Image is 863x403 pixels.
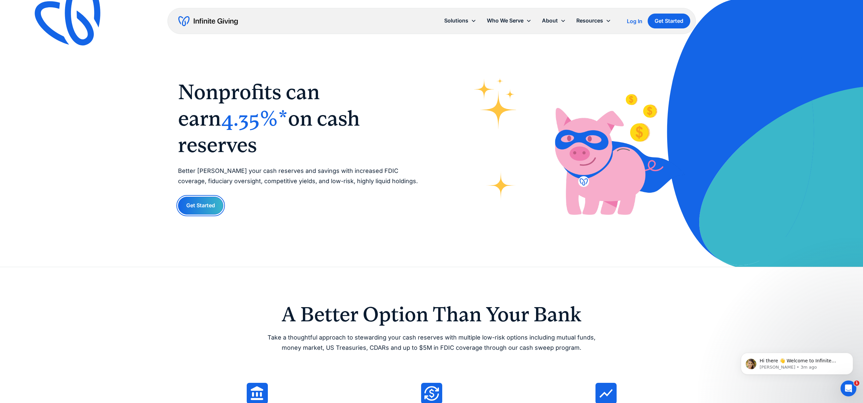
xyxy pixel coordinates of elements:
a: Get Started [178,197,223,214]
p: Take a thoughtful approach to stewarding your cash reserves with multiple low-risk options includ... [263,333,601,353]
h1: ‍ ‍ [178,79,418,158]
iframe: Intercom notifications message [731,339,863,385]
div: Resources [576,16,603,25]
span: 4.35%* [221,106,288,131]
a: Get Started [648,14,690,28]
div: Log In [627,19,642,24]
div: Solutions [444,16,468,25]
div: About [542,16,558,25]
div: Who We Serve [482,14,537,28]
span: 1 [854,381,859,386]
div: Who We Serve [487,16,523,25]
a: Log In [627,17,642,25]
a: home [178,16,238,26]
span: Nonprofits can earn [178,80,320,131]
div: Solutions [439,14,482,28]
div: About [537,14,571,28]
h2: A Better Option Than Your Bank [263,304,601,325]
p: Better [PERSON_NAME] your cash reserves and savings with increased FDIC coverage, fiduciary overs... [178,166,418,186]
iframe: Intercom live chat [841,381,856,396]
div: Resources [571,14,616,28]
